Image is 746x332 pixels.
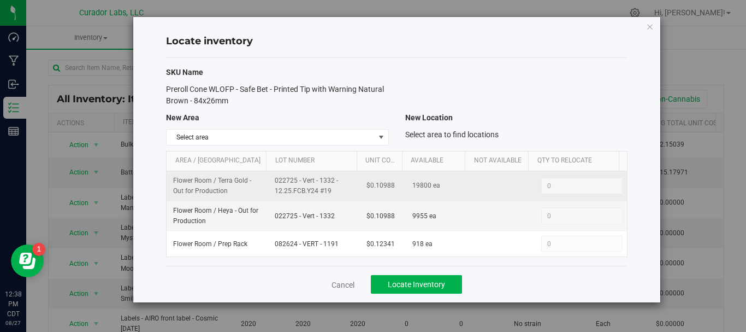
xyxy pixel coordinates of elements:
[166,113,199,122] span: New Area
[374,130,388,145] span: select
[331,279,354,290] a: Cancel
[388,280,445,289] span: Locate Inventory
[412,211,436,222] span: 9955 ea
[166,85,384,105] span: Preroll Cone WLOFP - Safe Bet - Printed Tip with Warning Natural Brown - 84x26mm
[166,68,203,77] span: SKU Name
[412,239,433,249] span: 918 ea
[405,113,453,122] span: New Location
[32,243,45,256] iframe: Resource center unread badge
[405,130,499,139] span: Select area to find locations
[11,244,44,277] iframe: Resource center
[537,156,615,165] a: Qty to Relocate
[366,211,395,222] span: $0.10988
[411,156,461,165] a: Available
[275,239,354,249] span: 082624 - VERT - 1191
[366,180,395,191] span: $0.10988
[173,239,247,249] span: Flower Room / Prep Rack
[167,130,374,145] span: Select area
[474,156,524,165] a: Not Available
[412,180,440,191] span: 19800 ea
[275,176,354,196] span: 022725 - Vert - 1332 - 12.25.FCB.Y24 #19
[365,156,398,165] a: Unit Cost
[173,176,261,196] span: Flower Room / Terra Gold - Out for Production
[166,34,627,49] h4: Locate inventory
[173,206,261,226] span: Flower Room / Heya - Out for Production
[175,156,262,165] a: Area / [GEOGRAPHIC_DATA]
[366,239,395,249] span: $0.12341
[371,275,462,294] button: Locate Inventory
[275,156,353,165] a: Lot Number
[275,211,354,222] span: 022725 - Vert - 1332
